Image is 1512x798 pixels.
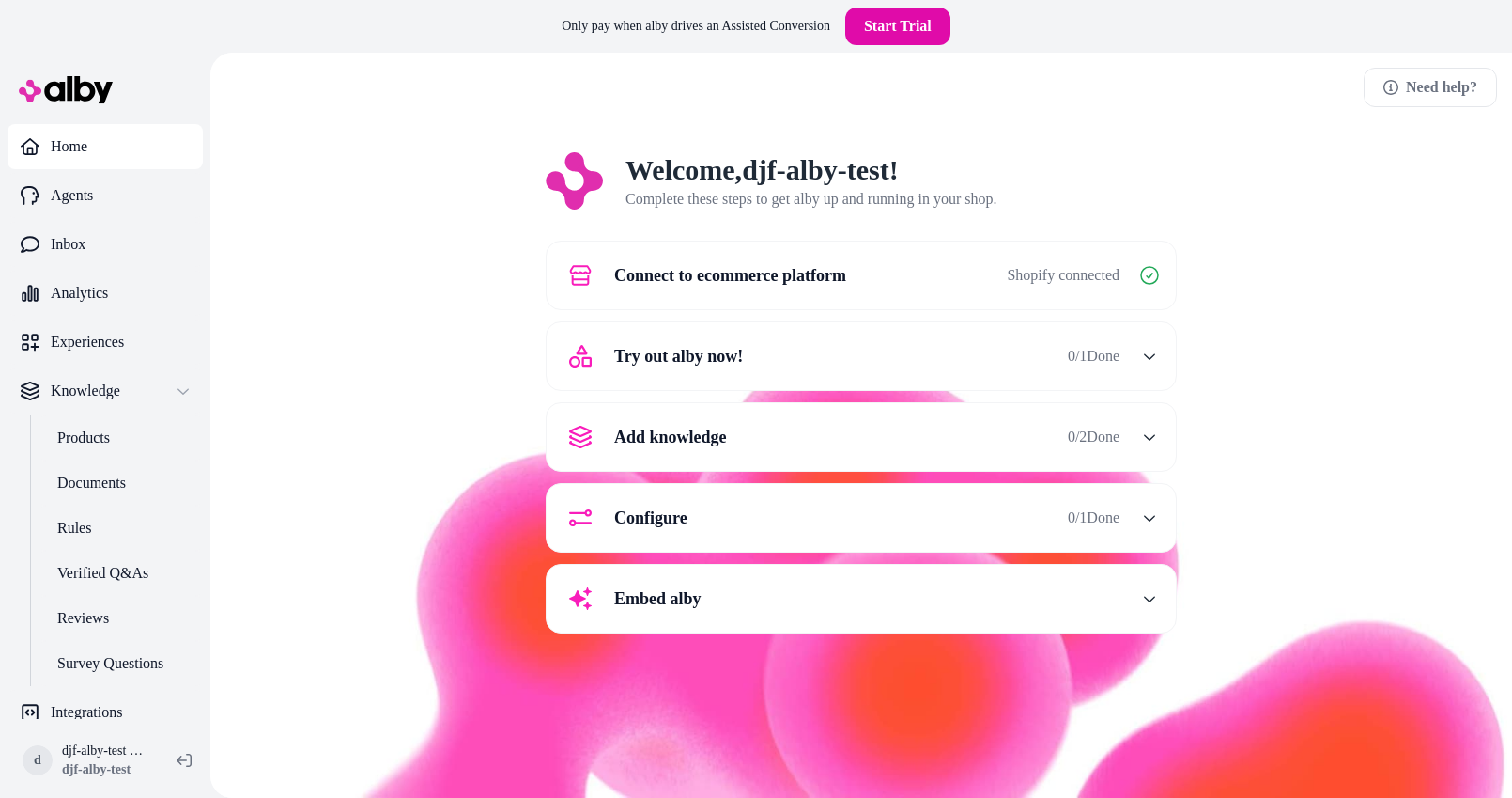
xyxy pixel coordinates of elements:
span: d [23,745,53,775]
button: Knowledge [8,368,203,414]
a: Integrations [8,690,203,735]
img: alby Logo [19,76,113,103]
button: Embed alby [558,576,1165,621]
a: Home [8,124,203,169]
p: Verified Q&As [57,562,148,585]
a: Reviews [39,596,203,641]
span: Complete these steps to get alby up and running in your shop. [625,191,997,207]
button: Try out alby now!0/1Done [558,334,1165,379]
p: djf-alby-test Shopify [62,742,147,760]
p: Only pay when alby drives an Assisted Conversion [562,17,830,36]
a: Products [39,415,203,461]
p: Analytics [51,282,108,305]
p: Experiences [51,331,124,353]
a: Rules [39,506,203,551]
a: Inbox [8,222,203,267]
button: Connect to ecommerce platformShopify connected [558,253,1165,298]
p: Knowledge [51,380,120,402]
button: ddjf-alby-test Shopifydjf-alby-test [11,730,162,790]
a: Analytics [8,271,203,316]
img: Logo [546,152,603,210]
a: Survey Questions [39,641,203,686]
span: Add knowledge [614,424,727,450]
a: Agents [8,173,203,218]
span: Shopify connected [1007,264,1119,287]
p: Products [57,427,110,449]
p: Inbox [51,233,85,256]
p: Home [51,135,87,158]
p: Agents [51,184,93,207]
p: Documents [57,472,126,494]
button: Configure0/1Done [558,495,1165,540]
p: Survey Questions [57,652,163,675]
p: Integrations [51,701,122,724]
span: Configure [614,505,687,531]
span: 0 / 2 Done [1068,426,1119,448]
a: Experiences [8,320,203,365]
button: Add knowledge0/2Done [558,415,1165,460]
a: Need help? [1364,68,1497,107]
p: Rules [57,517,91,540]
img: alby Bubble [215,350,1507,798]
span: Try out alby now! [614,343,743,369]
span: 0 / 1 Done [1068,345,1119,368]
span: djf-alby-test [62,760,147,779]
span: Connect to ecommerce platform [614,262,846,289]
p: Reviews [57,607,109,630]
a: Documents [39,461,203,506]
h2: Welcome, djf-alby-test ! [625,152,997,188]
span: 0 / 1 Done [1068,507,1119,529]
a: Verified Q&As [39,551,203,596]
a: Start Trial [845,8,950,45]
span: Embed alby [614,586,702,612]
